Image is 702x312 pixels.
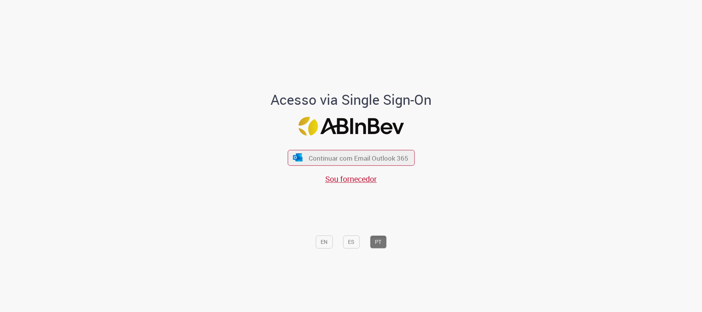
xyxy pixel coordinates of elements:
img: ícone Azure/Microsoft 360 [292,153,303,161]
button: ES [343,236,359,249]
button: PT [370,236,386,249]
button: ícone Azure/Microsoft 360 Continuar com Email Outlook 365 [287,150,415,166]
a: Sou fornecedor [325,174,377,184]
img: Logo ABInBev [298,117,404,136]
h1: Acesso via Single Sign-On [244,92,458,107]
span: Continuar com Email Outlook 365 [309,153,408,162]
button: EN [316,236,333,249]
